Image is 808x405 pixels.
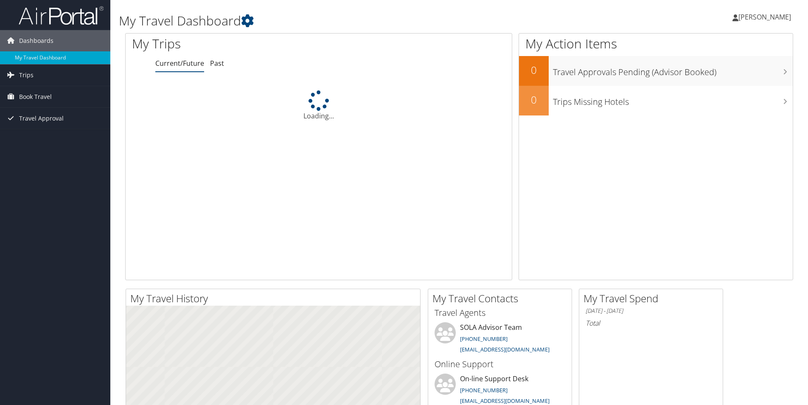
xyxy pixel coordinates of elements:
h1: My Travel Dashboard [119,12,572,30]
a: 0Travel Approvals Pending (Advisor Booked) [519,56,793,86]
a: [PHONE_NUMBER] [460,386,508,394]
a: Current/Future [155,59,204,68]
a: Past [210,59,224,68]
span: Book Travel [19,86,52,107]
a: [PERSON_NAME] [732,4,800,30]
a: [EMAIL_ADDRESS][DOMAIN_NAME] [460,346,550,353]
img: airportal-logo.png [19,6,104,25]
span: Travel Approval [19,108,64,129]
h1: My Trips [132,35,345,53]
h6: Total [586,318,716,328]
span: Trips [19,65,34,86]
a: [PHONE_NUMBER] [460,335,508,343]
a: 0Trips Missing Hotels [519,86,793,115]
h2: My Travel Contacts [432,291,572,306]
span: Dashboards [19,30,53,51]
h3: Travel Approvals Pending (Advisor Booked) [553,62,793,78]
h1: My Action Items [519,35,793,53]
a: [EMAIL_ADDRESS][DOMAIN_NAME] [460,397,550,405]
span: [PERSON_NAME] [738,12,791,22]
h3: Online Support [435,358,565,370]
h2: My Travel History [130,291,420,306]
h3: Travel Agents [435,307,565,319]
h6: [DATE] - [DATE] [586,307,716,315]
li: SOLA Advisor Team [430,322,570,357]
h2: 0 [519,93,549,107]
h2: My Travel Spend [584,291,723,306]
div: Loading... [126,90,512,121]
h3: Trips Missing Hotels [553,92,793,108]
h2: 0 [519,63,549,77]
